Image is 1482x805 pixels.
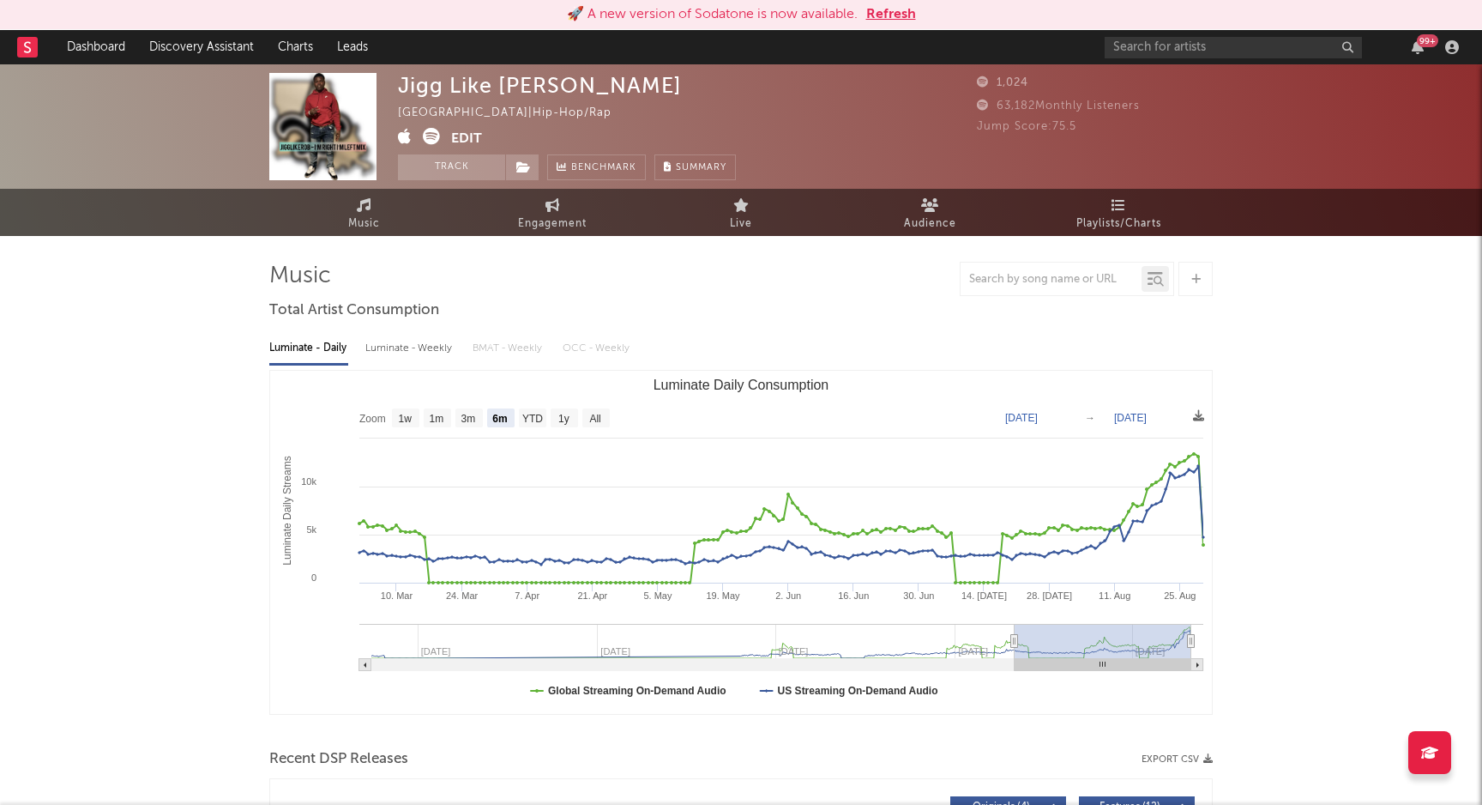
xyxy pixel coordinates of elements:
text: US Streaming On-Demand Audio [778,685,938,697]
text: 10. Mar [381,590,413,601]
a: Charts [266,30,325,64]
button: Summary [654,154,736,180]
text: YTD [522,413,543,425]
text: 0 [311,572,316,583]
text: Global Streaming On-Demand Audio [548,685,726,697]
span: Total Artist Consumption [269,300,439,321]
text: Luminate Daily Consumption [654,378,829,392]
span: Engagement [518,214,587,234]
a: Dashboard [55,30,137,64]
text: 25. Aug [1164,590,1196,601]
text: 30. Jun [903,590,934,601]
div: Luminate - Daily [269,334,348,363]
a: Live [647,189,835,236]
text: 21. Apr [577,590,607,601]
text: 24. Mar [446,590,479,601]
text: 7. Apr [515,590,539,601]
span: Live [730,214,752,234]
text: 28. [DATE] [1027,590,1072,601]
text: 11. Aug [1099,590,1130,601]
a: Benchmark [547,154,646,180]
text: Zoom [359,413,386,425]
span: Playlists/Charts [1076,214,1161,234]
span: Benchmark [571,158,636,179]
div: 99 + [1417,34,1438,47]
span: 1,024 [977,77,1028,88]
text: [DATE] [1005,412,1038,424]
text: 10k [301,476,316,487]
input: Search by song name or URL [961,273,1142,287]
text: 6m [492,413,507,425]
a: Leads [325,30,380,64]
text: 2. Jun [775,590,801,601]
div: Luminate - Weekly [365,334,455,363]
span: Audience [904,214,956,234]
a: Music [269,189,458,236]
span: Jump Score: 75.5 [977,121,1076,132]
text: All [589,413,600,425]
text: 1w [399,413,413,425]
button: 99+ [1412,40,1424,54]
svg: Luminate Daily Consumption [270,371,1212,714]
span: Recent DSP Releases [269,749,408,770]
button: Refresh [866,4,916,25]
text: 19. May [706,590,740,601]
text: 1y [558,413,569,425]
span: Music [348,214,380,234]
button: Track [398,154,505,180]
a: Engagement [458,189,647,236]
text: 5k [306,524,316,535]
div: [GEOGRAPHIC_DATA] | Hip-Hop/Rap [398,103,631,124]
a: Discovery Assistant [137,30,266,64]
input: Search for artists [1105,37,1362,58]
text: 1m [430,413,444,425]
text: → [1085,412,1095,424]
text: 14. [DATE] [961,590,1007,601]
button: Export CSV [1142,754,1213,765]
text: 3m [461,413,476,425]
text: 5. May [643,590,672,601]
span: Summary [676,163,726,172]
div: 🚀 A new version of Sodatone is now available. [567,4,858,25]
a: Audience [835,189,1024,236]
div: Jigg Like [PERSON_NAME] [398,73,682,98]
button: Edit [451,128,482,149]
span: 63,182 Monthly Listeners [977,100,1140,112]
a: Playlists/Charts [1024,189,1213,236]
text: Luminate Daily Streams [281,456,293,565]
text: [DATE] [1114,412,1147,424]
text: 16. Jun [838,590,869,601]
